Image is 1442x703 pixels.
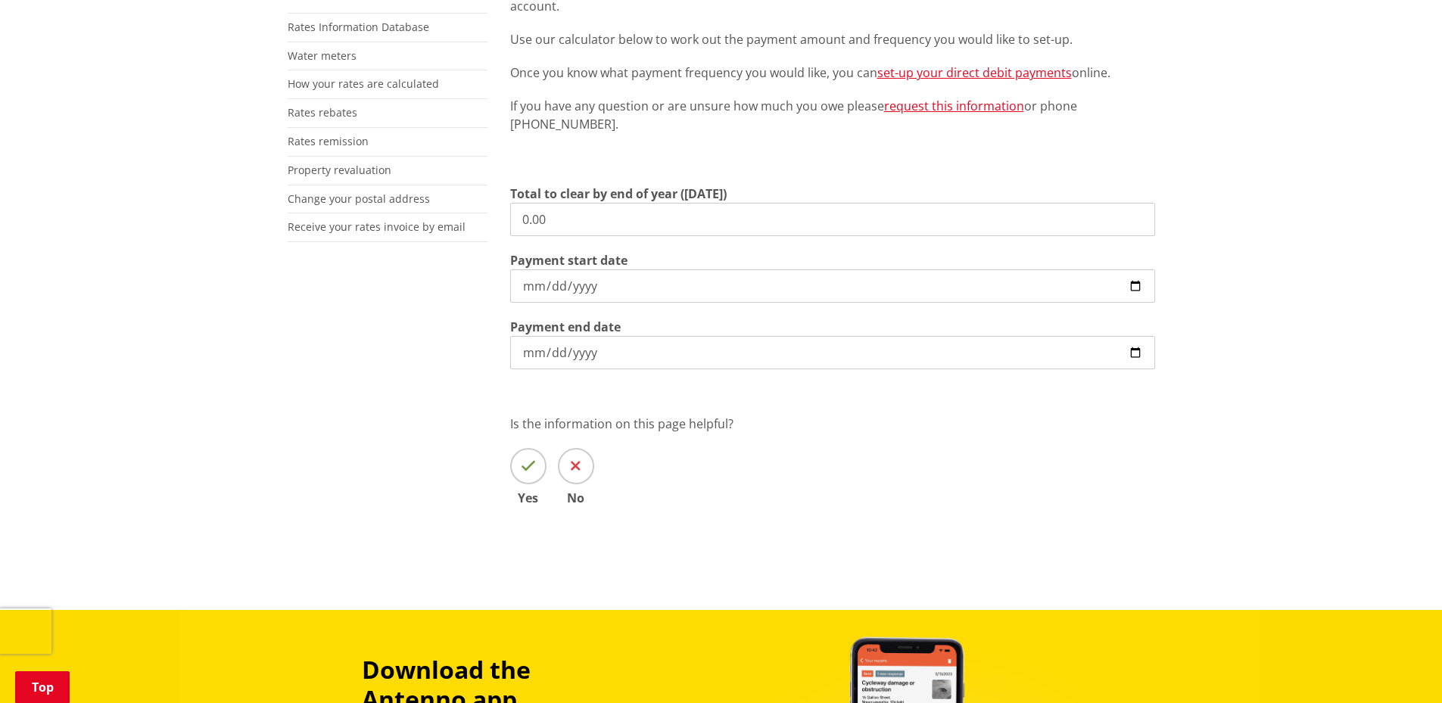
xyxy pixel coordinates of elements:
[510,492,547,504] span: Yes
[288,219,466,234] a: Receive your rates invoice by email
[15,671,70,703] a: Top
[510,415,1155,433] p: Is the information on this page helpful?
[288,134,369,148] a: Rates remission
[288,20,429,34] a: Rates Information Database
[288,76,439,91] a: How your rates are calculated
[1372,639,1427,694] iframe: Messenger Launcher
[288,163,391,177] a: Property revaluation
[877,64,1072,81] a: set-up your direct debit payments
[558,492,594,504] span: No
[884,98,1024,114] a: request this information
[510,30,1155,48] p: Use our calculator below to work out the payment amount and frequency you would like to set-up.
[510,97,1155,133] p: If you have any question or are unsure how much you owe please or phone [PHONE_NUMBER].
[288,48,357,63] a: Water meters
[510,251,628,269] label: Payment start date
[288,191,430,206] a: Change your postal address
[510,318,621,336] label: Payment end date
[288,105,357,120] a: Rates rebates
[510,64,1155,82] p: Once you know what payment frequency you would like, you can online.
[510,185,727,203] label: Total to clear by end of year ([DATE])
